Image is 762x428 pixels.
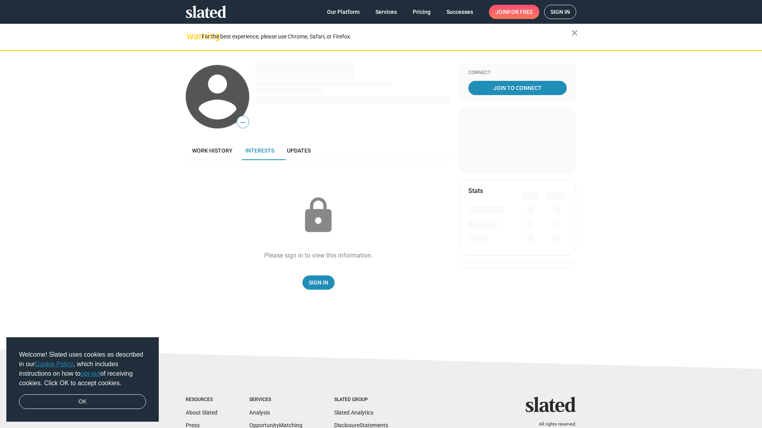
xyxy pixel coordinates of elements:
span: Interests [245,147,274,154]
span: for free [508,5,533,19]
span: Pricing [413,5,431,19]
span: Updates [287,147,311,154]
a: Slated Analytics [334,409,373,416]
a: Analysis [249,409,270,416]
span: Our Platform [327,5,360,19]
a: Pricing [406,5,437,19]
a: Sign in [544,5,576,19]
mat-icon: warning [187,31,196,41]
div: Please sign in to view this information. [264,251,373,260]
div: cookieconsent [6,337,159,422]
span: Join To Connect [470,81,565,95]
div: Resources [186,397,217,403]
a: Sign In [302,275,335,290]
mat-icon: close [570,28,579,38]
a: Services [369,5,403,19]
a: Our Platform [321,5,366,19]
div: Services [249,397,302,403]
a: Joinfor free [489,5,539,19]
div: Connect [468,70,567,76]
a: About Slated [186,409,217,416]
span: Work history [192,147,233,154]
span: Join [495,5,533,19]
span: Welcome! Slated uses cookies as described in our , which includes instructions on how to of recei... [19,350,146,388]
a: opt-out [81,370,100,377]
span: Sign in [550,5,570,19]
a: dismiss cookie message [19,394,146,409]
div: Slated Group [334,397,388,403]
span: Services [375,5,397,19]
div: For the best experience, please use Chrome, Safari, or Firefox. [202,31,571,42]
a: Updates [281,141,317,160]
span: — [237,117,249,128]
a: Join To Connect [468,81,567,95]
span: Successes [446,5,473,19]
span: Sign In [309,275,328,290]
a: Successes [440,5,479,19]
mat-card-title: Stats [468,187,483,195]
a: Work history [186,141,239,160]
mat-icon: lock [298,196,338,235]
a: Cookie Policy [35,361,73,367]
a: Interests [239,141,281,160]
